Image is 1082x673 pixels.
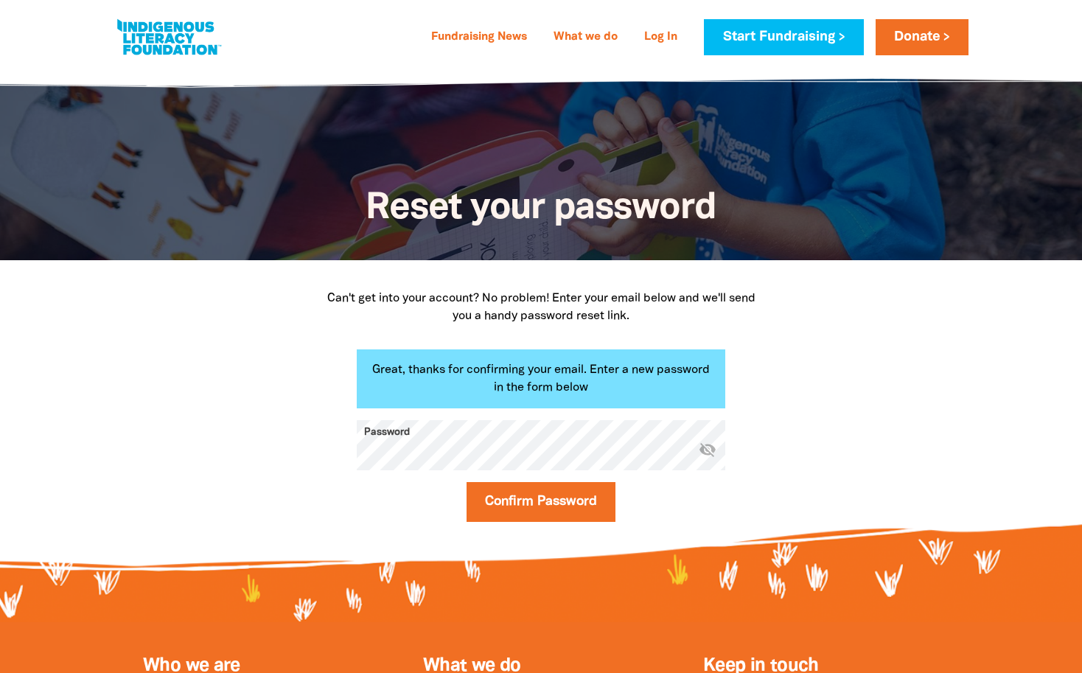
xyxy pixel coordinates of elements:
[545,26,626,49] a: What we do
[467,482,615,522] button: Confirm Password
[357,349,725,408] p: Great, thanks for confirming your email. Enter a new password in the form below
[320,290,762,325] p: Can't get into your account? No problem! Enter your email below and we'll send you a handy passwo...
[699,440,716,460] button: visibility_off
[422,26,536,49] a: Fundraising News
[366,192,716,226] span: Reset your password
[704,19,863,55] a: Start Fundraising
[699,440,716,458] i: Hide password
[876,19,968,55] a: Donate
[635,26,686,49] a: Log In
